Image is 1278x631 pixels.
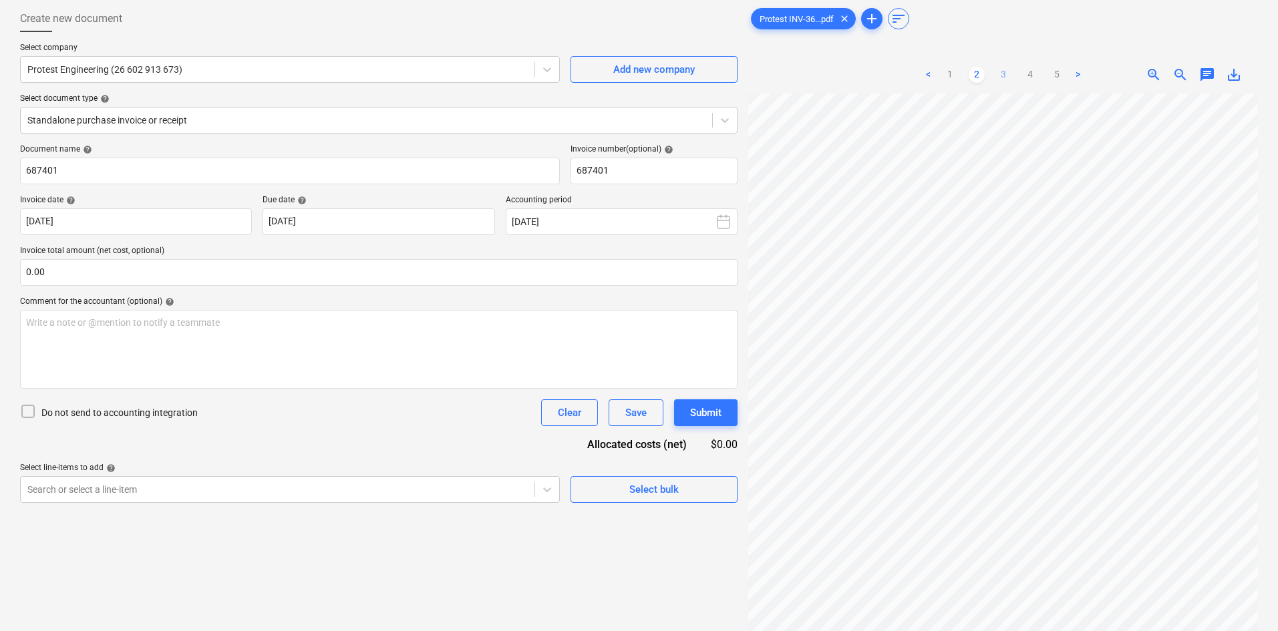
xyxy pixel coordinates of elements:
span: help [63,196,75,205]
div: Allocated costs (net) [564,437,708,452]
span: zoom_in [1146,67,1162,83]
span: sort [891,11,907,27]
input: Due date not specified [263,208,494,235]
input: Invoice total amount (net cost, optional) [20,259,738,286]
iframe: Chat Widget [1211,567,1278,631]
div: Select line-items to add [20,463,560,473]
a: Page 3 [995,67,1011,83]
input: Invoice date not specified [20,208,252,235]
span: chat [1199,67,1215,83]
div: Save [625,404,647,421]
div: Select bulk [629,481,679,498]
a: Page 2 is your current page [969,67,985,83]
p: Do not send to accounting integration [41,406,198,419]
a: Page 1 [942,67,958,83]
a: Next page [1070,67,1086,83]
div: Add new company [613,61,695,78]
button: Select bulk [571,476,738,503]
input: Invoice number [571,158,738,184]
span: help [98,94,110,103]
span: help [295,196,307,205]
button: Save [609,399,663,426]
button: Clear [541,399,598,426]
div: $0.00 [708,437,738,452]
span: help [162,297,174,306]
span: help [661,145,673,154]
div: Submit [690,404,722,421]
p: Accounting period [506,195,738,208]
div: Invoice date [20,195,252,206]
span: save_alt [1226,67,1242,83]
div: Document name [20,144,560,155]
button: Add new company [571,56,738,83]
span: help [80,145,92,154]
span: clear [836,11,852,27]
div: Clear [558,404,581,421]
a: Previous page [921,67,937,83]
p: Select company [20,43,560,56]
div: Protest INV-36...pdf [751,8,856,29]
a: Page 5 [1049,67,1065,83]
span: help [104,463,116,473]
span: Protest INV-36...pdf [752,14,842,24]
span: zoom_out [1172,67,1188,83]
p: Invoice total amount (net cost, optional) [20,246,738,259]
div: Invoice number (optional) [571,144,738,155]
div: Comment for the accountant (optional) [20,296,738,307]
a: Page 4 [1022,67,1038,83]
button: [DATE] [506,208,738,235]
span: add [864,11,880,27]
button: Submit [674,399,738,426]
div: Select document type [20,93,738,104]
span: Create new document [20,11,122,27]
input: Document name [20,158,560,184]
div: Due date [263,195,494,206]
